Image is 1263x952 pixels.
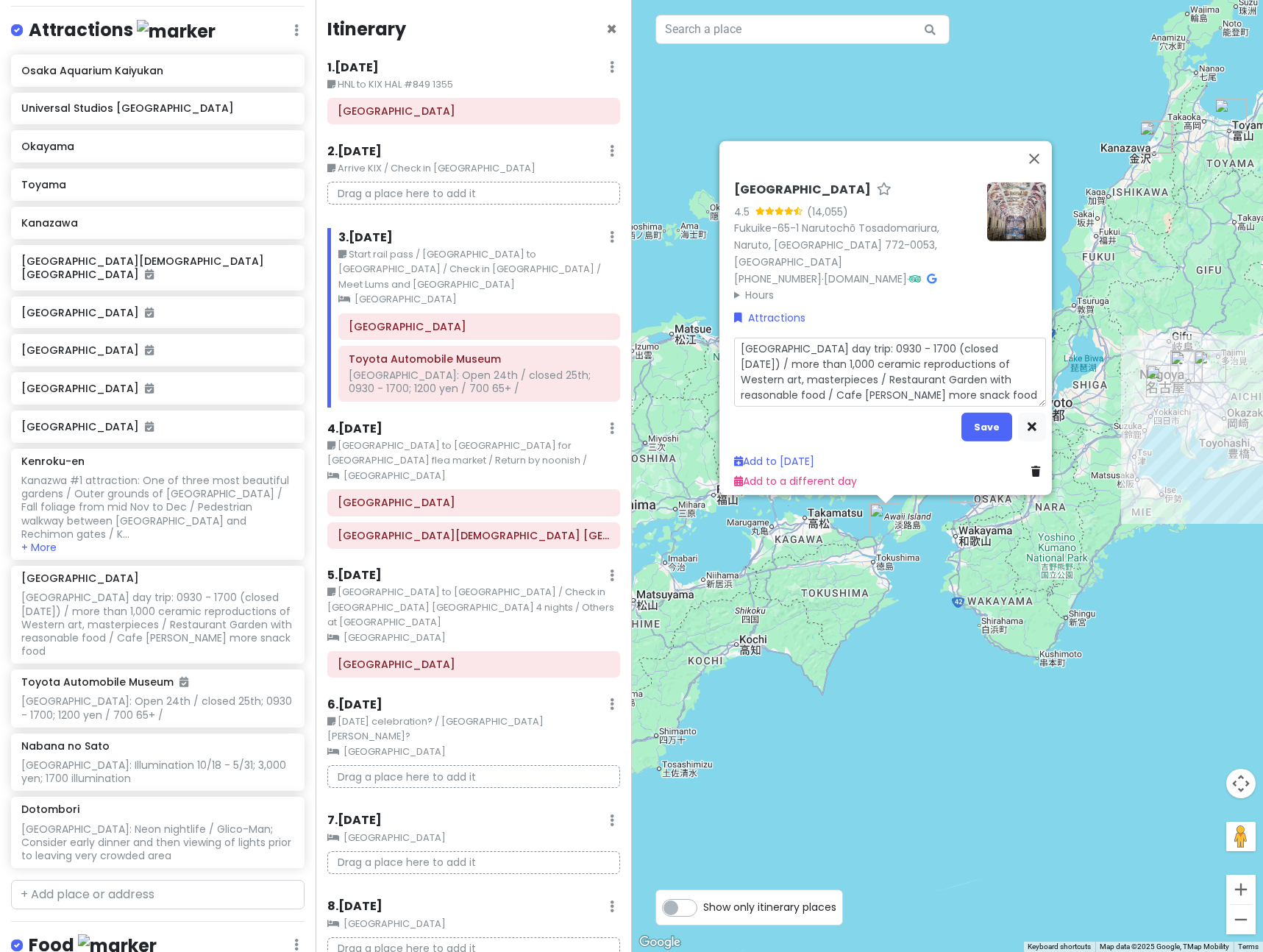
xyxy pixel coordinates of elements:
a: Add to [DATE] [734,454,814,469]
h6: 7 . [DATE] [327,813,382,828]
h6: 3 . [DATE] [338,230,393,246]
small: [GEOGRAPHIC_DATA] [327,630,619,645]
h6: 5 . [DATE] [327,568,382,583]
h6: Kenroku-en [21,455,85,468]
a: Delete place [1031,463,1046,479]
a: Star place [877,182,892,198]
small: [DATE] celebration? / [GEOGRAPHIC_DATA] [PERSON_NAME]? [327,714,619,745]
small: [GEOGRAPHIC_DATA] [327,469,619,483]
span: Map data ©2025 Google, TMap Mobility [1100,942,1229,951]
a: Open this area in Google Maps (opens a new window) [636,933,684,952]
h4: Itinerary [327,18,406,40]
div: Kanazawa [1139,121,1172,154]
span: Close itinerary [606,17,617,41]
a: Terms (opens in new tab) [1238,942,1259,951]
h6: 8 . [DATE] [327,899,383,914]
button: Save [961,413,1012,441]
button: Close [606,21,617,38]
i: Added to itinerary [145,422,154,432]
h6: Kyoto Station [338,496,610,509]
h6: Toyota Automobile Museum [21,675,188,689]
img: Picture of the place [987,182,1046,241]
div: Nabana no Sato [1146,365,1178,397]
a: Attractions [734,310,805,326]
button: Zoom in [1226,875,1256,904]
small: [GEOGRAPHIC_DATA] to [GEOGRAPHIC_DATA] for [GEOGRAPHIC_DATA] flea market / Return by noonish / [327,438,619,469]
p: Drag a place here to add it [327,765,619,788]
textarea: [GEOGRAPHIC_DATA] day trip: 0930 - 1700 (closed [DATE]) / more than 1,000 ceramic reproductions o... [734,338,1046,407]
button: + More [21,541,57,554]
h6: Kansai International Airport [338,104,610,118]
div: Nagoya JR Gate Tower Hotel [1170,350,1203,383]
div: (14,055) [807,204,848,220]
i: Added to itinerary [145,345,154,355]
a: Fukuike-65-1 Narutochō Tosadomariura, Naruto, [GEOGRAPHIC_DATA] 772-0053, [GEOGRAPHIC_DATA] [734,221,939,269]
p: Drag a place here to add it [327,182,619,205]
h6: 6 . [DATE] [327,697,383,713]
div: Kanazwa #1 attraction: One of three most beautiful gardens / Outer grounds of [GEOGRAPHIC_DATA] /... [21,474,293,541]
button: Zoom out [1226,905,1256,934]
small: HNL to KIX HAL #849 1355 [327,77,619,92]
i: Added to itinerary [145,383,154,394]
a: [PHONE_NUMBER] [734,271,822,285]
img: marker [137,20,216,43]
small: Start rail pass / [GEOGRAPHIC_DATA] to [GEOGRAPHIC_DATA] / Check in [GEOGRAPHIC_DATA] / Meet Lums... [338,247,619,292]
div: [GEOGRAPHIC_DATA]: Neon nightlife / Glico-Man; Consider early dinner and then viewing of lights p... [21,823,293,863]
i: Added to itinerary [145,308,154,318]
h6: Okayama [21,140,293,153]
h4: Attractions [29,18,216,43]
div: [GEOGRAPHIC_DATA]: Open 24th / closed 25th; 0930 - 1700; 1200 yen / 700 65+ / [21,695,293,721]
input: + Add place or address [11,880,305,909]
h6: Osaka Aquarium Kaiyukan [21,64,293,77]
input: Search a place [655,15,950,44]
a: Add to a different day [734,474,857,489]
h6: [GEOGRAPHIC_DATA] [734,182,871,198]
summary: Hours [734,287,975,303]
h6: [GEOGRAPHIC_DATA] [21,382,293,395]
i: Added to itinerary [179,677,188,687]
h6: [GEOGRAPHIC_DATA] [21,572,139,585]
i: Added to itinerary [145,269,154,280]
small: [GEOGRAPHIC_DATA] [338,292,619,307]
small: [GEOGRAPHIC_DATA] [327,917,619,931]
h6: [GEOGRAPHIC_DATA] [21,420,293,433]
h6: 1 . [DATE] [327,60,379,76]
div: [GEOGRAPHIC_DATA]: Open 24th / closed 25th; 0930 - 1700; 1200 yen / 700 65+ / [349,369,610,395]
h6: [GEOGRAPHIC_DATA] [21,306,293,319]
small: [GEOGRAPHIC_DATA] [327,831,619,845]
div: Kenroku-en [1141,121,1173,153]
div: Nagoya Station [1170,351,1203,383]
div: Toyama [1214,99,1247,131]
div: 4.5 [734,204,755,220]
h6: Osaka Station [338,658,610,671]
h6: [GEOGRAPHIC_DATA][DEMOGRAPHIC_DATA] [GEOGRAPHIC_DATA] [21,255,293,281]
small: [GEOGRAPHIC_DATA] [327,745,619,759]
h6: Kitano Temple kyoto [338,529,610,542]
h6: Universal Studios [GEOGRAPHIC_DATA] [21,102,293,115]
div: Otsuka Museum of Art [869,503,902,536]
h6: Kanazawa [21,216,293,230]
small: Arrive KIX / Check in [GEOGRAPHIC_DATA] [327,161,619,176]
p: Drag a place here to add it [327,851,619,874]
div: Toyota Automobile Museum [1194,350,1226,383]
h6: Toyama [21,178,293,191]
a: [DOMAIN_NAME] [824,271,907,285]
button: Map camera controls [1226,769,1256,798]
div: · · [734,182,975,304]
div: [GEOGRAPHIC_DATA] day trip: 0930 - 1700 (closed [DATE]) / more than 1,000 ceramic reproductions o... [21,591,293,658]
span: Show only itinerary places [703,899,836,915]
small: [GEOGRAPHIC_DATA] to [GEOGRAPHIC_DATA] / Check in [GEOGRAPHIC_DATA] [GEOGRAPHIC_DATA] 4 nights / ... [327,585,619,630]
div: [GEOGRAPHIC_DATA]: Illumination 10/18 - 5/31; 3,000 yen; 1700 illumination [21,759,293,785]
button: Drag Pegman onto the map to open Street View [1226,822,1256,851]
h6: Toyota Automobile Museum [349,352,610,366]
button: Keyboard shortcuts [1028,942,1091,952]
button: Close [1017,141,1052,177]
h6: Dotombori [21,803,79,816]
h6: 4 . [DATE] [327,422,383,437]
h6: [GEOGRAPHIC_DATA] [21,344,293,357]
i: Tripadvisor [909,273,921,283]
h6: Nagoya Station [349,320,610,333]
h6: Nabana no Sato [21,739,110,753]
h6: 2 . [DATE] [327,144,382,160]
img: Google [636,933,684,952]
